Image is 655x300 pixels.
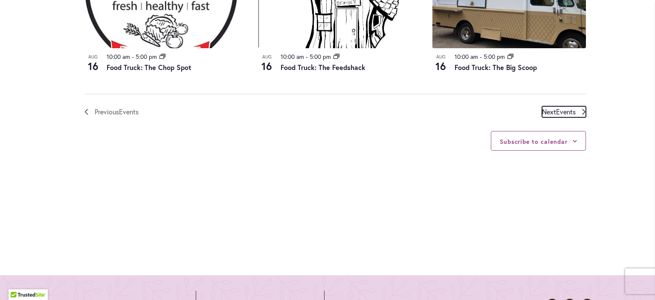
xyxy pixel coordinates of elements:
[306,52,308,61] span: -
[281,52,304,61] time: 10:00 am
[84,106,139,117] a: Previous Events
[84,53,101,61] span: Aug
[107,52,130,61] time: 10:00 am
[432,53,449,61] span: Aug
[484,52,505,61] time: 5:00 pm
[132,52,134,61] span: -
[6,270,30,294] iframe: Launch Accessibility Center
[542,106,586,117] a: Next Events
[455,63,537,72] a: Food Truck: The Big Scoop
[84,59,101,73] span: 16
[95,106,139,117] span: Previous
[107,63,191,72] a: Food Truck: The Chop Spot
[480,52,482,61] span: -
[556,107,576,116] span: Events
[136,52,157,61] time: 5:00 pm
[258,59,275,73] span: 16
[432,59,449,73] span: 16
[500,137,568,146] button: Subscribe to calendar
[455,52,478,61] time: 10:00 am
[119,107,139,116] span: Events
[310,52,331,61] time: 5:00 pm
[258,53,275,61] span: Aug
[281,63,365,72] a: Food Truck: The Feedshack
[542,106,576,117] span: Next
